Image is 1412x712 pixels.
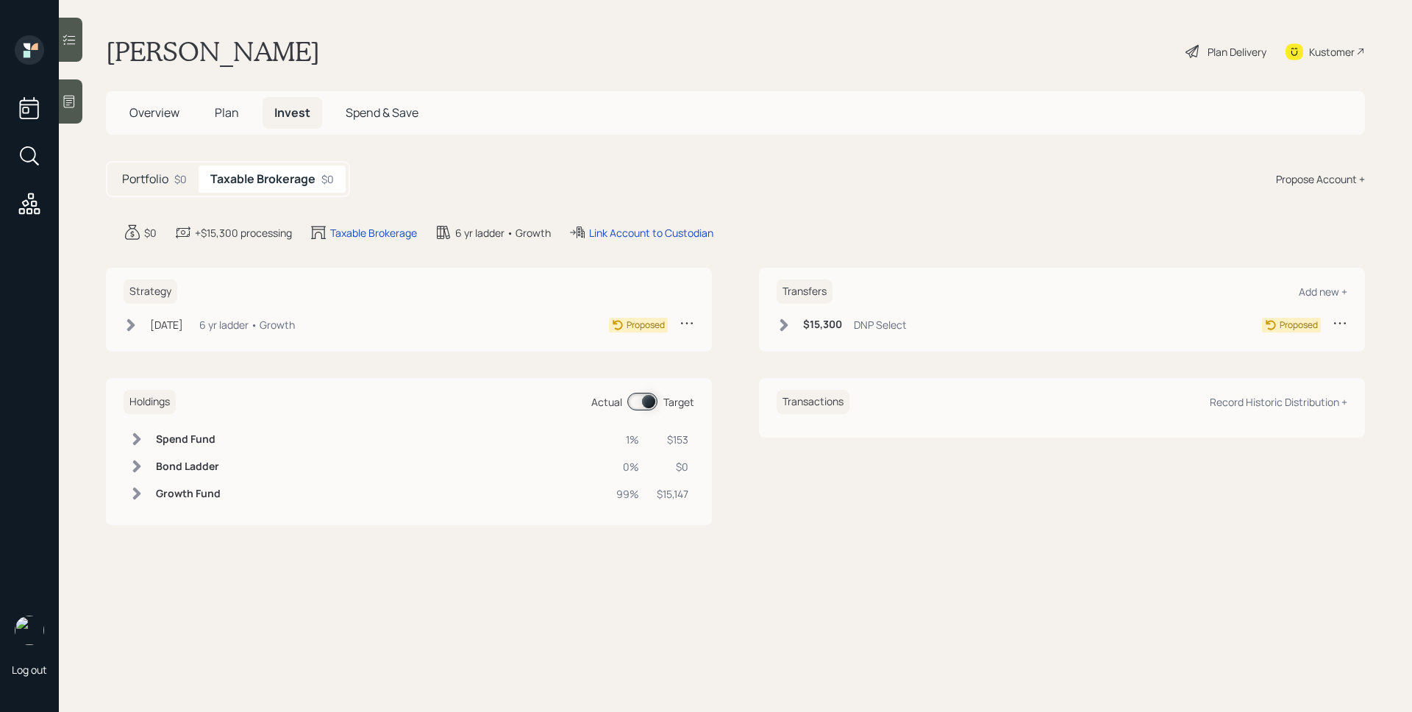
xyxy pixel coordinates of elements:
[1208,44,1266,60] div: Plan Delivery
[150,317,183,332] div: [DATE]
[15,616,44,645] img: james-distasi-headshot.png
[1280,318,1318,332] div: Proposed
[321,171,334,187] div: $0
[274,104,310,121] span: Invest
[616,486,639,502] div: 99%
[777,390,849,414] h6: Transactions
[195,225,292,241] div: +$15,300 processing
[215,104,239,121] span: Plan
[210,172,315,186] h5: Taxable Brokerage
[1309,44,1355,60] div: Kustomer
[616,432,639,447] div: 1%
[124,390,176,414] h6: Holdings
[144,225,157,241] div: $0
[657,486,688,502] div: $15,147
[122,172,168,186] h5: Portfolio
[777,280,832,304] h6: Transfers
[156,488,221,500] h6: Growth Fund
[12,663,47,677] div: Log out
[616,459,639,474] div: 0%
[199,317,295,332] div: 6 yr ladder • Growth
[1299,285,1347,299] div: Add new +
[330,225,417,241] div: Taxable Brokerage
[627,318,665,332] div: Proposed
[346,104,418,121] span: Spend & Save
[803,318,842,331] h6: $15,300
[156,460,221,473] h6: Bond Ladder
[663,394,694,410] div: Target
[1276,171,1365,187] div: Propose Account +
[589,225,713,241] div: Link Account to Custodian
[124,280,177,304] h6: Strategy
[156,433,221,446] h6: Spend Fund
[657,459,688,474] div: $0
[174,171,187,187] div: $0
[657,432,688,447] div: $153
[591,394,622,410] div: Actual
[129,104,179,121] span: Overview
[1210,395,1347,409] div: Record Historic Distribution +
[455,225,551,241] div: 6 yr ladder • Growth
[854,317,907,332] div: DNP Select
[106,35,320,68] h1: [PERSON_NAME]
